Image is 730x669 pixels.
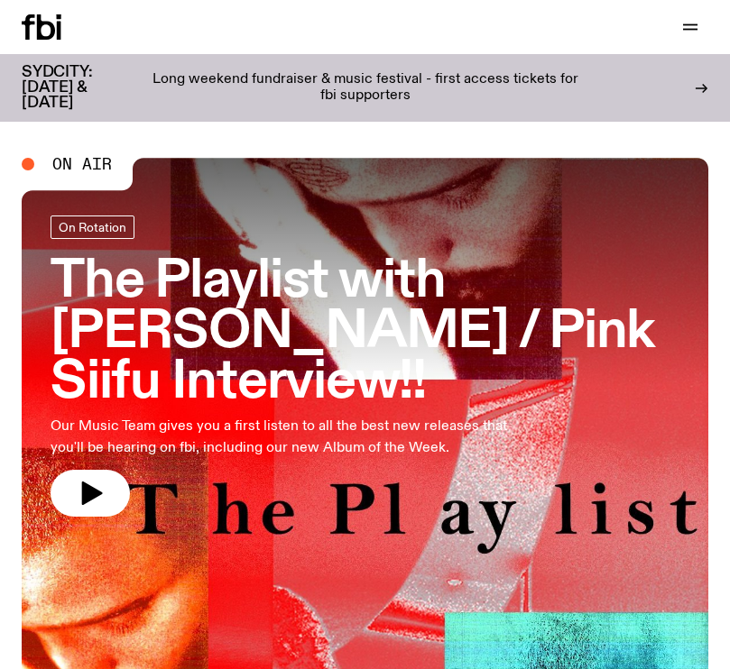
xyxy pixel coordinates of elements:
p: Our Music Team gives you a first listen to all the best new releases that you'll be hearing on fb... [51,416,513,459]
a: The Playlist with [PERSON_NAME] / Pink Siifu Interview!!Our Music Team gives you a first listen t... [51,215,679,516]
h3: The Playlist with [PERSON_NAME] / Pink Siifu Interview!! [51,257,679,408]
span: On Air [52,156,112,172]
a: On Rotation [51,215,134,239]
h3: SYDCITY: [DATE] & [DATE] [22,65,137,111]
p: Long weekend fundraiser & music festival - first access tickets for fbi supporters [152,72,578,104]
span: On Rotation [59,220,126,234]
